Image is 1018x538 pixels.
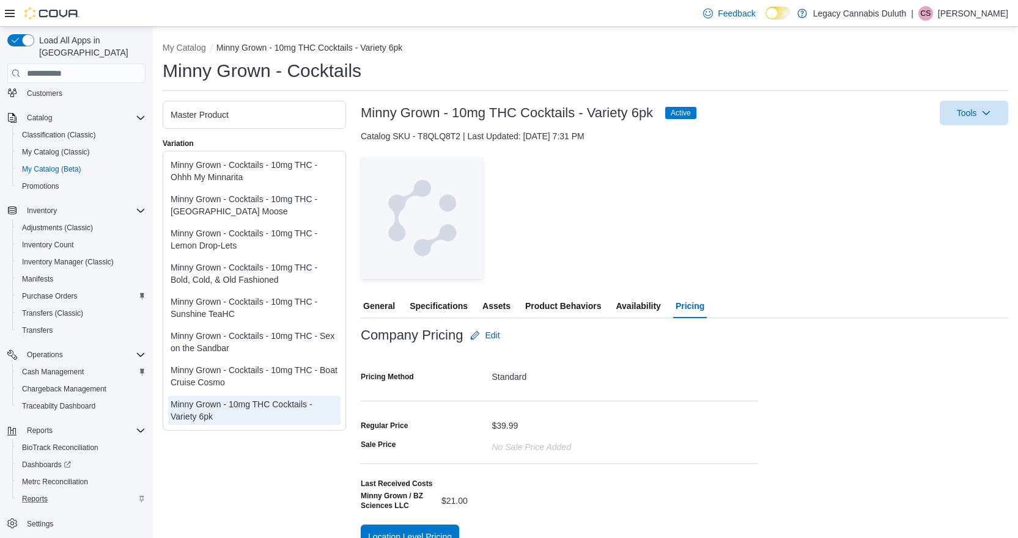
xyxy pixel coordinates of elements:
span: Transfers [17,323,146,338]
span: Availability [616,294,660,318]
button: Inventory Manager (Classic) [12,253,150,271]
div: No Sale Price added [492,437,571,452]
a: Inventory Count [17,238,79,252]
p: | [911,6,913,21]
span: BioTrack Reconciliation [17,440,146,455]
button: Inventory [2,202,150,219]
div: Master Product [171,109,338,121]
a: Promotions [17,179,64,194]
div: Minny Grown - 10mg THC Cocktails - Variety 6pk [171,398,338,423]
button: Operations [22,347,68,362]
span: Settings [27,519,53,529]
a: Chargeback Management [17,382,111,396]
img: Image for Cova Placeholder [361,157,483,279]
span: Inventory Count [17,238,146,252]
a: Settings [22,517,58,531]
button: Manifests [12,271,150,288]
span: Transfers (Classic) [17,306,146,321]
a: Metrc Reconciliation [17,474,93,489]
label: Variation [163,139,194,148]
span: Active [671,107,691,118]
p: [PERSON_NAME] [938,6,1008,21]
span: Active [665,107,696,119]
span: Inventory Count [22,240,74,250]
span: Inventory [27,206,57,216]
span: Promotions [22,181,59,191]
button: Chargeback Management [12,380,150,398]
span: Reports [27,426,53,435]
span: Operations [27,350,63,360]
button: Reports [12,490,150,507]
span: Reports [22,494,48,504]
a: BioTrack Reconciliation [17,440,103,455]
span: Tools [957,107,977,119]
span: Edit [485,329,500,341]
span: Transfers (Classic) [22,308,83,318]
div: Minny Grown - Cocktails - 10mg THC - Sex on the Sandbar [171,330,338,354]
span: Load All Apps in [GEOGRAPHIC_DATA] [34,34,146,59]
span: Cash Management [22,367,84,377]
span: Traceabilty Dashboard [17,399,146,413]
button: Inventory Count [12,236,150,253]
label: Minny Grown / BZ Sciences LLC [361,491,437,511]
span: Classification (Classic) [17,128,146,142]
span: Transfers [22,325,53,335]
a: Cash Management [17,365,89,379]
button: Cash Management [12,363,150,380]
a: Adjustments (Classic) [17,220,98,235]
nav: An example of EuiBreadcrumbs [163,42,1008,56]
p: Legacy Cannabis Duluth [813,6,907,21]
a: Manifests [17,272,58,286]
div: Regular Price [361,421,408,431]
a: Inventory Manager (Classic) [17,255,119,269]
span: My Catalog (Classic) [22,147,90,157]
a: Dashboards [17,457,76,472]
button: Reports [2,422,150,439]
input: Dark Mode [765,7,791,20]
span: Specifications [410,294,468,318]
label: Sale Price [361,440,396,449]
span: Feedback [718,7,755,20]
div: Minny Grown - Cocktails - 10mg THC - Bold, Cold, & Old Fashioned [171,261,338,286]
button: Purchase Orders [12,288,150,305]
h3: Company Pricing [361,328,463,343]
span: Inventory Manager (Classic) [22,257,114,267]
button: Reports [22,423,57,438]
span: BioTrack Reconciliation [22,443,98,453]
span: Chargeback Management [17,382,146,396]
button: Transfers (Classic) [12,305,150,322]
span: Adjustments (Classic) [22,223,93,233]
a: Reports [17,492,53,506]
div: Minny Grown - Cocktails - 10mg THC - Boat Cruise Cosmo [171,364,338,388]
span: Reports [17,492,146,506]
a: Dashboards [12,456,150,473]
span: Purchase Orders [17,289,146,304]
button: Tools [940,101,1008,125]
span: Settings [22,516,146,531]
span: Reports [22,423,146,438]
label: Last Received Costs [361,479,432,489]
div: Minny Grown - Cocktails - 10mg THC - Sunshine TeaHC [171,296,338,320]
div: Minny Grown - Cocktails - 10mg THC - [GEOGRAPHIC_DATA] Moose [171,193,338,217]
span: Catalog [27,113,52,123]
span: Customers [22,85,146,100]
span: Operations [22,347,146,362]
span: Inventory [22,203,146,218]
button: Adjustments (Classic) [12,219,150,236]
span: Metrc Reconciliation [22,477,88,487]
a: Purchase Orders [17,289,83,304]
button: Edit [465,323,504,347]
a: Feedback [698,1,760,26]
span: Classification (Classic) [22,130,96,140]
button: My Catalog (Classic) [12,144,150,161]
span: General [363,294,395,318]
span: Dashboards [22,460,71,470]
span: Dashboards [17,457,146,472]
button: Customers [2,84,150,101]
div: $21.00 [441,491,605,506]
span: Chargeback Management [22,384,106,394]
span: Traceabilty Dashboard [22,401,95,411]
button: Operations [2,346,150,363]
img: Cova [24,7,79,20]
